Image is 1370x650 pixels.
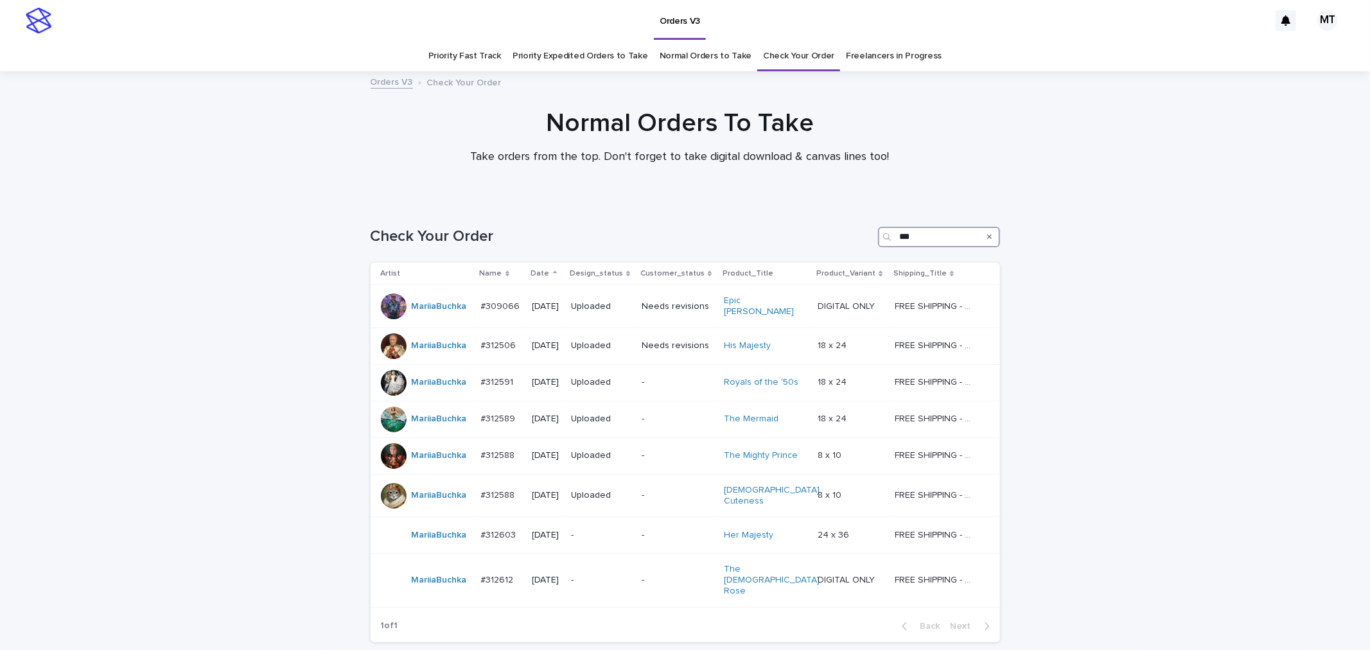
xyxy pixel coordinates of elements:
h1: Check Your Order [371,227,873,246]
img: stacker-logo-s-only.png [26,8,51,33]
p: 18 x 24 [818,411,849,425]
p: #312588 [481,487,518,501]
p: - [642,530,714,541]
a: [DEMOGRAPHIC_DATA] Cuteness [724,485,820,507]
p: - [571,530,631,541]
p: Uploaded [571,490,631,501]
p: Needs revisions [642,340,714,351]
p: FREE SHIPPING - preview in 1-2 business days, after your approval delivery will take 5-10 b.d. [895,411,978,425]
div: MT [1317,10,1338,31]
p: - [642,414,714,425]
input: Search [878,227,1000,247]
a: Normal Orders to Take [660,41,752,71]
p: [DATE] [532,490,561,501]
tr: MariiaBuchka #312591#312591 [DATE]Uploaded-Royals of the '50s 18 x 2418 x 24 FREE SHIPPING - prev... [371,364,1000,401]
p: Uploaded [571,301,631,312]
p: Design_status [570,267,623,281]
tr: MariiaBuchka #312612#312612 [DATE]--The [DEMOGRAPHIC_DATA] Rose DIGITAL ONLYDIGITAL ONLY FREE SHI... [371,554,1000,607]
p: FREE SHIPPING - preview in 1-2 business days, after your approval delivery will take 5-10 b.d. [895,487,978,501]
tr: MariiaBuchka #312588#312588 [DATE]Uploaded-[DEMOGRAPHIC_DATA] Cuteness 8 x 108 x 10 FREE SHIPPING... [371,474,1000,517]
p: [DATE] [532,530,561,541]
p: #312506 [481,338,519,351]
p: DIGITAL ONLY [818,572,877,586]
p: Uploaded [571,414,631,425]
a: Freelancers in Progress [846,41,942,71]
p: [DATE] [532,340,561,351]
p: Uploaded [571,340,631,351]
a: Priority Fast Track [428,41,501,71]
p: 18 x 24 [818,338,849,351]
p: [DATE] [532,450,561,461]
p: 24 x 36 [818,527,852,541]
tr: MariiaBuchka #312589#312589 [DATE]Uploaded-The Mermaid 18 x 2418 x 24 FREE SHIPPING - preview in ... [371,401,1000,437]
p: Uploaded [571,377,631,388]
p: #312612 [481,572,516,586]
a: The [DEMOGRAPHIC_DATA] Rose [724,564,820,596]
p: [DATE] [532,414,561,425]
p: 8 x 10 [818,487,844,501]
p: 1 of 1 [371,610,408,642]
p: Take orders from the top. Don't forget to take digital download & canvas lines too! [423,150,936,164]
a: MariiaBuchka [412,575,467,586]
p: Artist [381,267,401,281]
a: His Majesty [724,340,771,351]
tr: MariiaBuchka #312506#312506 [DATE]UploadedNeeds revisionsHis Majesty 18 x 2418 x 24 FREE SHIPPING... [371,328,1000,364]
p: Check Your Order [427,75,502,89]
button: Next [945,620,1000,632]
p: - [571,575,631,586]
p: Needs revisions [642,301,714,312]
p: #312588 [481,448,518,461]
p: - [642,490,714,501]
a: MariiaBuchka [412,377,467,388]
a: MariiaBuchka [412,450,467,461]
span: Back [913,622,940,631]
a: Check Your Order [763,41,834,71]
p: - [642,377,714,388]
p: - [642,450,714,461]
a: MariiaBuchka [412,490,467,501]
h1: Normal Orders To Take [365,108,994,139]
a: MariiaBuchka [412,301,467,312]
a: The Mighty Prince [724,450,798,461]
tr: MariiaBuchka #309066#309066 [DATE]UploadedNeeds revisionsEpic [PERSON_NAME] DIGITAL ONLYDIGITAL O... [371,285,1000,328]
p: 18 x 24 [818,374,849,388]
tr: MariiaBuchka #312588#312588 [DATE]Uploaded-The Mighty Prince 8 x 108 x 10 FREE SHIPPING - preview... [371,437,1000,474]
p: FREE SHIPPING - preview in 1-2 business days, after your approval delivery will take 5-10 b.d. [895,374,978,388]
p: [DATE] [532,377,561,388]
p: Name [480,267,502,281]
a: Her Majesty [724,530,773,541]
p: FREE SHIPPING - preview in 1-2 business days, after your approval delivery will take 5-10 b.d. [895,338,978,351]
tr: MariiaBuchka #312603#312603 [DATE]--Her Majesty 24 x 3624 x 36 FREE SHIPPING - preview in 1-2 bus... [371,517,1000,554]
p: Product_Title [723,267,773,281]
p: #312603 [481,527,519,541]
a: Epic [PERSON_NAME] [724,295,804,317]
p: FREE SHIPPING - preview in 1-2 business days, after your approval delivery will take 5-10 b.d. [895,572,978,586]
p: #309066 [481,299,523,312]
p: Product_Variant [816,267,875,281]
p: #312591 [481,374,516,388]
p: Uploaded [571,450,631,461]
span: Next [951,622,979,631]
p: DIGITAL ONLY [818,299,877,312]
a: The Mermaid [724,414,778,425]
p: [DATE] [532,575,561,586]
a: Orders V3 [371,74,413,89]
p: - [642,575,714,586]
a: MariiaBuchka [412,414,467,425]
a: MariiaBuchka [412,530,467,541]
p: FREE SHIPPING - preview in 1-2 business days, after your approval delivery will take 5-10 b.d. [895,448,978,461]
p: 8 x 10 [818,448,844,461]
p: [DATE] [532,301,561,312]
button: Back [891,620,945,632]
p: Shipping_Title [893,267,947,281]
a: Priority Expedited Orders to Take [513,41,648,71]
p: #312589 [481,411,518,425]
a: MariiaBuchka [412,340,467,351]
p: FREE SHIPPING - preview in 1-2 business days, after your approval delivery will take 5-10 b.d. [895,527,978,541]
p: Customer_status [640,267,705,281]
a: Royals of the '50s [724,377,798,388]
p: FREE SHIPPING - preview in 1-2 business days, after your approval delivery will take 5-10 b.d., l... [895,299,978,312]
p: Date [531,267,550,281]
